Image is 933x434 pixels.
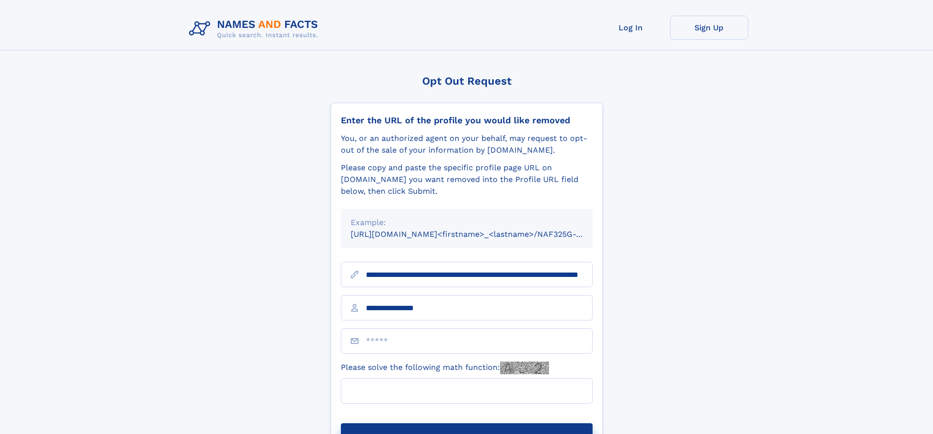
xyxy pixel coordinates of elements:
[351,229,611,239] small: [URL][DOMAIN_NAME]<firstname>_<lastname>/NAF325G-xxxxxxxx
[592,16,670,40] a: Log In
[341,133,593,156] div: You, or an authorized agent on your behalf, may request to opt-out of the sale of your informatio...
[341,362,549,374] label: Please solve the following math function:
[670,16,748,40] a: Sign Up
[351,217,583,228] div: Example:
[185,16,326,42] img: Logo Names and Facts
[331,75,603,87] div: Opt Out Request
[341,162,593,197] div: Please copy and paste the specific profile page URL on [DOMAIN_NAME] you want removed into the Pr...
[341,115,593,126] div: Enter the URL of the profile you would like removed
